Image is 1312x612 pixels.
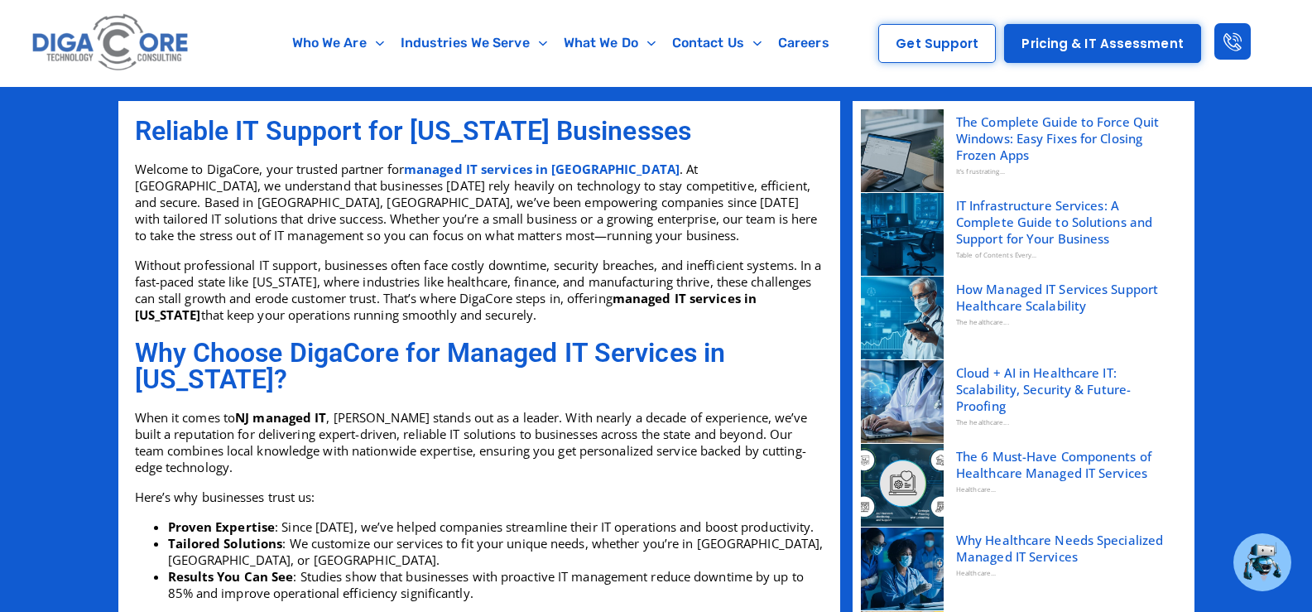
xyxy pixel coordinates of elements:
div: The healthcare... [956,314,1174,330]
strong: Proven Expertise [168,518,276,535]
a: Industries We Serve [392,24,555,62]
a: Who We Are [284,24,392,62]
div: The healthcare... [956,414,1174,431]
h2: Reliable IT Support for [US_STATE] Businesses [135,118,824,144]
strong: managed IT services in [US_STATE] [135,290,757,323]
a: Pricing & IT Assessment [1004,24,1200,63]
li: : Studies show that businesses with proactive IT management reduce downtime by up to 85% and impr... [168,568,824,601]
div: Healthcare... [956,481,1174,498]
strong: NJ managed IT [235,409,326,426]
div: Table of Contents Every... [956,247,1174,263]
a: Contact Us [664,24,770,62]
a: Careers [770,24,838,62]
nav: Menu [262,24,859,62]
span: Pricing & IT Assessment [1021,37,1183,50]
p: Welcome to DigaCore, your trusted partner for . At [GEOGRAPHIC_DATA], we understand that business... [135,161,824,243]
div: It’s frustrating... [956,163,1174,180]
img: Cloud + AI in healthcare IT [861,360,944,443]
li: : Since [DATE], we’ve helped companies streamline their IT operations and boost productivity. [168,518,824,535]
p: When it comes to , [PERSON_NAME] stands out as a leader. With nearly a decade of experience, we’v... [135,409,824,475]
a: What We Do [555,24,664,62]
div: Healthcare... [956,565,1174,581]
img: How Managed IT Services Support Healthcare Scalability [861,277,944,359]
a: Why Healthcare Needs Specialized Managed IT Services [956,532,1174,565]
a: The Complete Guide to Force Quit Windows: Easy Fixes for Closing Frozen Apps [956,113,1174,163]
img: Why Healthcare Needs Specialized Managed IT Services [861,528,944,610]
h2: Why Choose DigaCore for Managed IT Services in [US_STATE]? [135,340,824,393]
p: Without professional IT support, businesses often face costly downtime, security breaches, and in... [135,257,824,323]
img: 6 Key Components of Healthcare Managed IT Services [861,444,944,527]
span: Get Support [896,37,978,50]
a: The 6 Must-Have Components of Healthcare Managed IT Services [956,448,1174,481]
a: Cloud + AI in Healthcare IT: Scalability, Security & Future-Proofing [956,364,1174,414]
li: : We customize our services to fit your unique needs, whether you’re in [GEOGRAPHIC_DATA], [GEOGR... [168,535,824,568]
a: Get Support [878,24,996,63]
strong: Results You Can See [168,568,294,585]
img: Digacore logo 1 [28,8,194,78]
img: Force Quit Apps on Windows [861,109,944,192]
img: IT Infrastructure Services [861,193,944,276]
a: managed IT services in [GEOGRAPHIC_DATA] [404,161,680,177]
strong: Tailored Solutions [168,535,283,552]
p: Here’s why businesses trust us: [135,489,824,505]
a: IT Infrastructure Services: A Complete Guide to Solutions and Support for Your Business [956,197,1174,247]
a: How Managed IT Services Support Healthcare Scalability [956,281,1174,314]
